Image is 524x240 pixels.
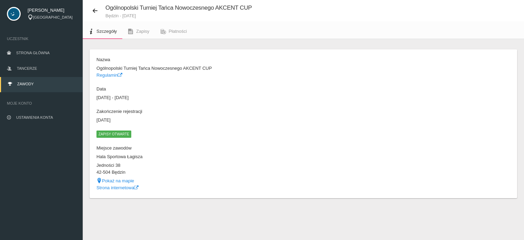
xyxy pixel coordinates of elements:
dd: Hala Sportowa Łagisza [96,153,300,160]
small: Będzin - [DATE] [105,13,252,18]
dd: [DATE] [96,117,300,124]
span: Zapisy [136,29,149,34]
div: [GEOGRAPHIC_DATA] [28,15,76,20]
a: Zapisy otwarte [96,131,131,136]
dd: Jedności 38 [96,162,300,169]
span: Zapisy otwarte [96,131,131,137]
a: Szczegóły [83,24,122,39]
img: svg [7,7,21,21]
a: Płatności [155,24,193,39]
span: Szczegóły [96,29,117,34]
span: Ogólnopolski Turniej Tańca Nowoczesnego AKCENT CUP [105,4,252,11]
span: Strona główna [16,51,50,55]
dd: Ogólnopolski Turniej Tańca Nowoczesnego AKCENT CUP [96,65,300,72]
a: Pokaż na mapie [96,178,134,183]
dt: Nazwa [96,56,300,63]
span: Płatności [169,29,187,34]
span: [PERSON_NAME] [28,7,76,14]
dt: Miejsce zawodów [96,145,300,152]
span: Tancerze [17,66,37,70]
a: Regulamin [96,73,122,78]
dd: 42-504 Będzin [96,169,300,176]
dt: Data [96,86,300,93]
a: Zapisy [122,24,155,39]
span: Ustawienia konta [16,115,53,119]
a: Strona internetowa [96,185,138,190]
dt: Zakończenie rejestracji [96,108,300,115]
dd: [DATE] - [DATE] [96,94,300,101]
span: Moje konto [7,100,76,107]
span: Zawody [17,82,34,86]
span: Uczestnik [7,35,76,42]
